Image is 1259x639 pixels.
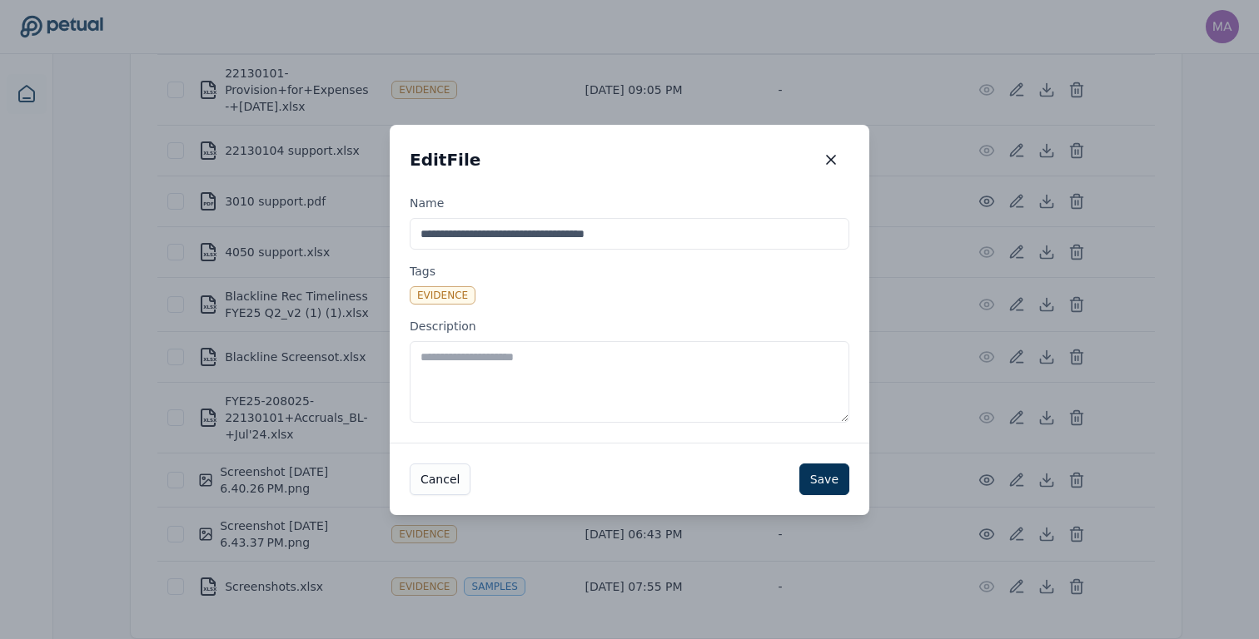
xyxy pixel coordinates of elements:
h2: Edit File [410,148,480,171]
button: Save [799,463,849,495]
button: Cancel [410,463,470,495]
label: Description [410,318,849,423]
div: Evidence [410,286,475,305]
input: Name [410,218,849,250]
textarea: Description [410,341,849,423]
label: Tags [410,263,849,305]
label: Name [410,195,849,250]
